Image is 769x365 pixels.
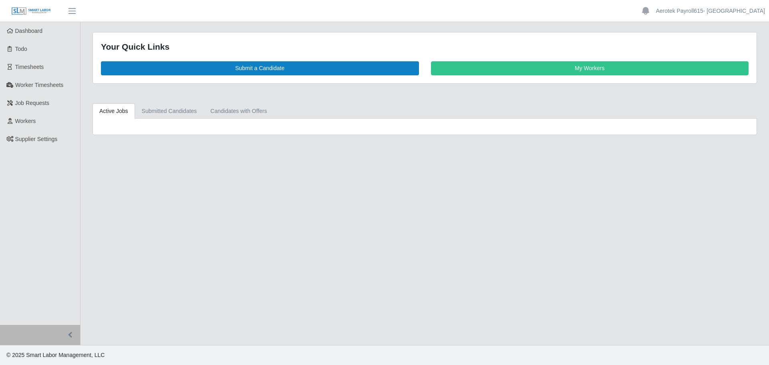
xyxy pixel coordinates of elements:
a: My Workers [431,61,749,75]
a: Submitted Candidates [135,103,204,119]
span: Workers [15,118,36,124]
span: Timesheets [15,64,44,70]
img: SLM Logo [11,7,51,16]
span: Dashboard [15,28,43,34]
a: Active Jobs [93,103,135,119]
span: Job Requests [15,100,50,106]
a: Candidates with Offers [203,103,274,119]
span: © 2025 Smart Labor Management, LLC [6,352,105,358]
a: Aerotek Payroll615- [GEOGRAPHIC_DATA] [656,7,765,15]
span: Supplier Settings [15,136,58,142]
div: Your Quick Links [101,40,749,53]
span: Todo [15,46,27,52]
span: Worker Timesheets [15,82,63,88]
a: Submit a Candidate [101,61,419,75]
